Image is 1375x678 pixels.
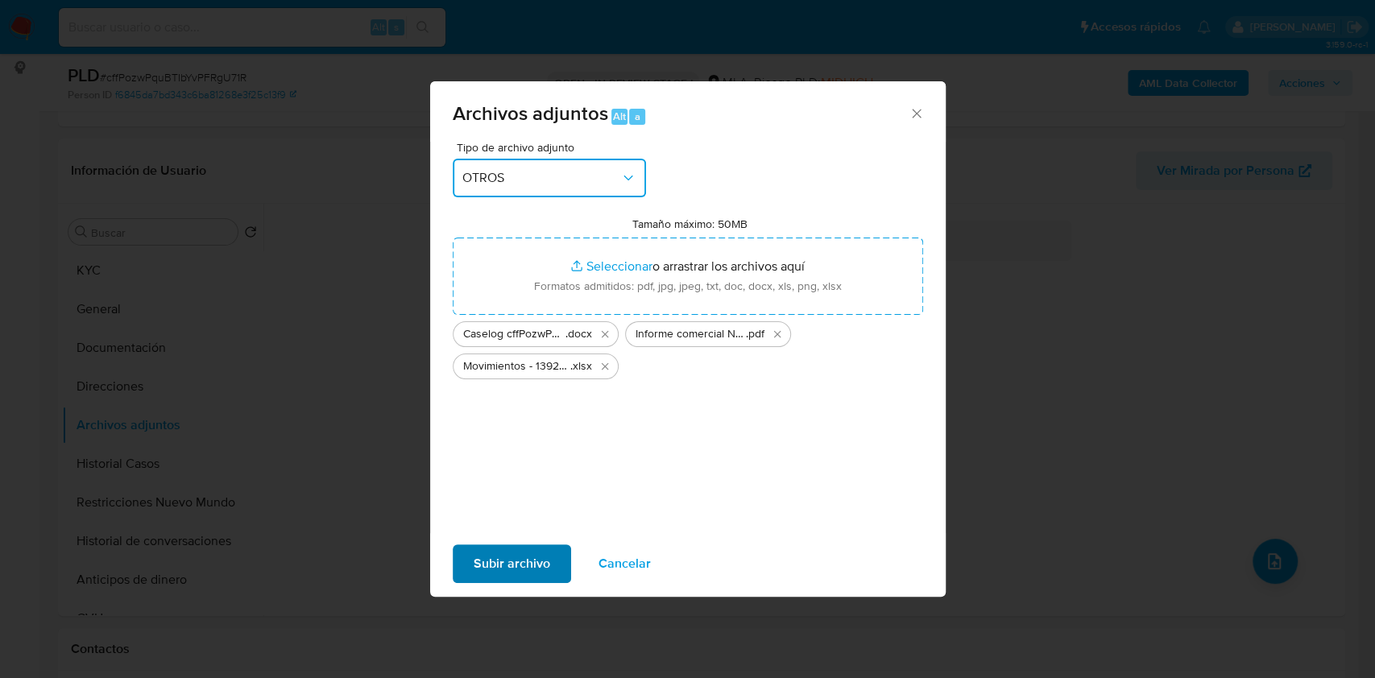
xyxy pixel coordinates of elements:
button: Subir archivo [453,544,571,583]
span: Archivos adjuntos [453,99,608,127]
button: OTROS [453,159,646,197]
ul: Archivos seleccionados [453,315,923,379]
span: .pdf [746,326,764,342]
button: Eliminar Movimientos - 1392671568.xlsx [595,357,615,376]
span: .docx [565,326,592,342]
span: Caselog cffPozwPquBTIbYvPFRgU71R_2025_07_17_18_52_36 [463,326,565,342]
span: OTROS [462,170,620,186]
button: Eliminar Informe comercial NOSIS - Julio Argentina Gerez - CUIT 20293764108.pdf [768,325,787,344]
button: Eliminar Caselog cffPozwPquBTIbYvPFRgU71R_2025_07_17_18_52_36.docx [595,325,615,344]
span: Movimientos - 1392671568 [463,358,570,374]
span: Subir archivo [474,546,550,581]
span: a [635,109,640,124]
span: Informe comercial NOSIS - [PERSON_NAME] Argentina Gerez - CUIT 20293764108 [636,326,746,342]
span: .xlsx [570,358,592,374]
button: Cancelar [578,544,672,583]
button: Cerrar [909,105,923,120]
span: Alt [613,109,626,124]
label: Tamaño máximo: 50MB [632,217,748,231]
span: Tipo de archivo adjunto [457,142,650,153]
span: Cancelar [598,546,651,581]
